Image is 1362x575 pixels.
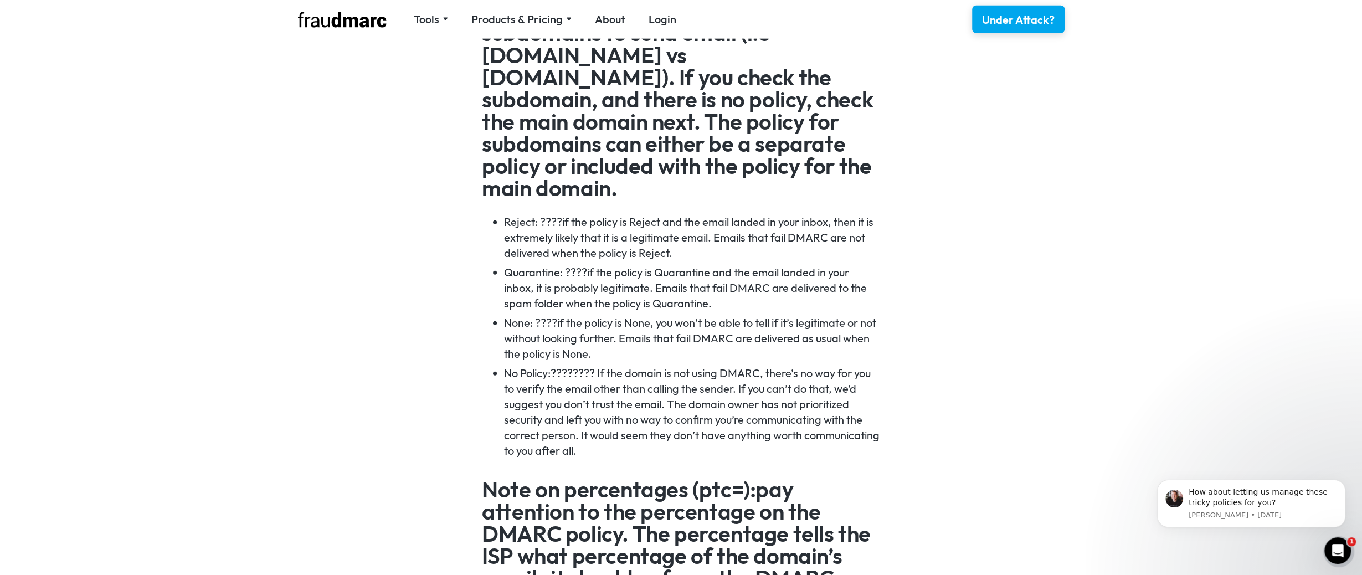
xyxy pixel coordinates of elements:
[982,12,1055,28] div: Under Attack?
[504,315,880,362] li: None: ????if the policy is None, you won’t be able to tell if it’s legitimate or not without look...
[504,265,880,311] li: Quarantine: ????if the policy is Quarantine and the email landed in your inbox, it is probably le...
[471,12,572,27] div: Products & Pricing
[504,214,880,261] li: Reject: ????if the policy is Reject and the email landed in your inbox, then it is extremely like...
[482,475,755,503] strong: Note on percentages (ptc=):
[414,12,448,27] div: Tools
[1324,537,1351,564] iframe: Intercom live chat
[504,366,880,459] li: No Policy:???????? If the domain is not using DMARC, there’s no way for you to verify the email o...
[649,12,676,27] a: Login
[1347,537,1356,546] span: 1
[414,12,439,27] div: Tools
[972,6,1065,33] a: Under Attack?
[471,12,563,27] div: Products & Pricing
[1140,463,1362,545] iframe: Intercom notifications message
[595,12,625,27] a: About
